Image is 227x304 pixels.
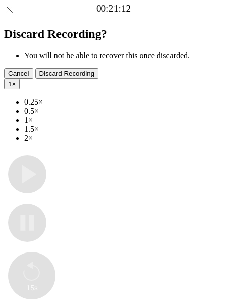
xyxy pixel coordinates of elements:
li: 1× [24,116,223,125]
button: Discard Recording [35,68,99,79]
li: You will not be able to recover this once discarded. [24,51,223,60]
li: 1.5× [24,125,223,134]
span: 1 [8,80,12,88]
a: 00:21:12 [96,3,131,14]
button: 1× [4,79,20,89]
h2: Discard Recording? [4,27,223,41]
li: 2× [24,134,223,143]
li: 0.25× [24,97,223,107]
button: Cancel [4,68,33,79]
li: 0.5× [24,107,223,116]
